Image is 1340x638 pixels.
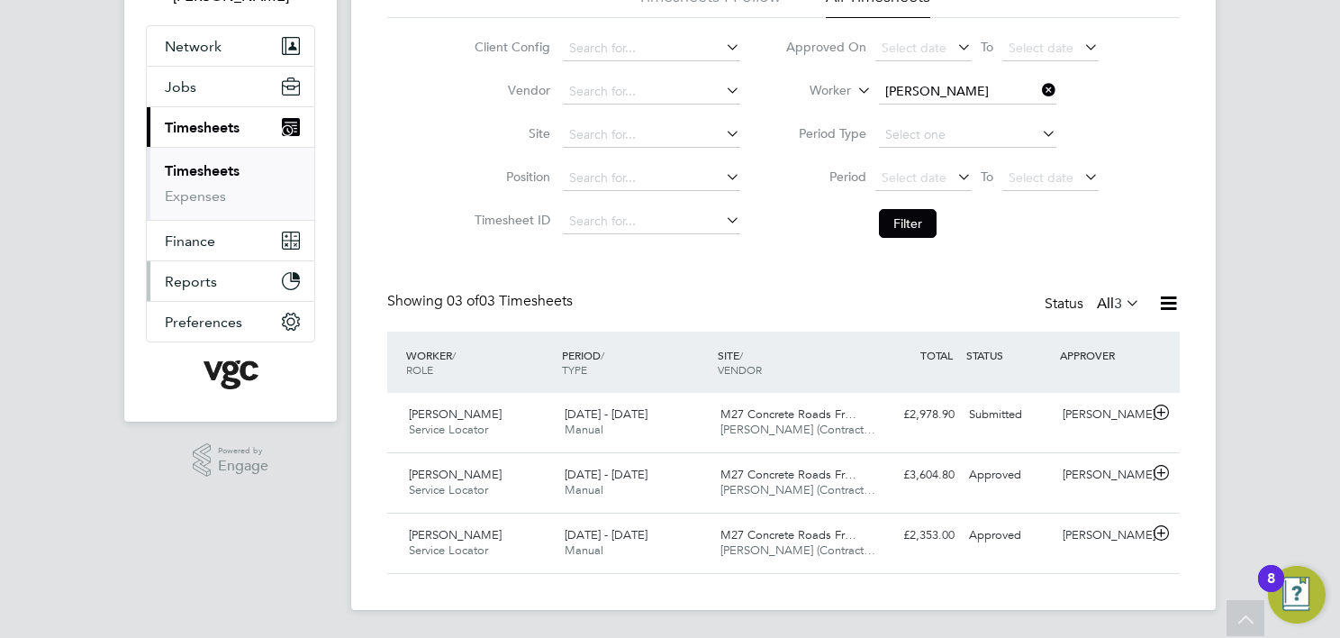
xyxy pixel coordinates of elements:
label: Approved On [785,39,866,55]
span: VENDOR [718,362,762,377]
input: Search for... [563,166,740,191]
button: Network [147,26,314,66]
span: [DATE] - [DATE] [565,527,647,542]
span: TOTAL [920,348,953,362]
button: Jobs [147,67,314,106]
span: To [975,165,999,188]
span: M27 Concrete Roads Fr… [720,467,856,482]
span: Manual [565,542,603,558]
span: [PERSON_NAME] [409,406,502,422]
a: Powered byEngage [193,443,269,478]
div: STATUS [962,339,1055,371]
span: Engage [218,459,268,474]
span: ROLE [406,362,433,377]
div: Status [1045,292,1144,317]
div: Approved [962,521,1055,551]
span: Select date [1009,169,1073,186]
span: [PERSON_NAME] [409,527,502,542]
span: Jobs [165,78,196,96]
button: Timesheets [147,107,314,147]
input: Select one [879,123,1056,148]
a: Go to home page [146,360,315,389]
span: / [601,348,604,362]
label: Site [469,125,550,141]
span: Select date [882,40,946,56]
span: Select date [1009,40,1073,56]
span: 03 of [447,292,479,310]
div: Approved [962,460,1055,490]
span: M27 Concrete Roads Fr… [720,406,856,422]
span: 03 Timesheets [447,292,573,310]
img: vgcgroup-logo-retina.png [204,360,258,389]
button: Preferences [147,302,314,342]
span: / [739,348,743,362]
input: Search for... [563,209,740,234]
span: Finance [165,232,215,250]
div: SITE [713,339,869,386]
span: Manual [565,482,603,497]
label: All [1097,295,1140,313]
span: Service Locator [409,542,488,558]
span: [PERSON_NAME] (Contract… [720,482,875,497]
label: Client Config [469,39,550,55]
label: Period [785,169,866,185]
input: Search for... [563,123,740,148]
span: Reports [165,273,217,290]
div: WORKER [402,339,557,386]
span: Network [165,38,222,55]
label: Period Type [785,125,866,141]
span: To [975,35,999,59]
span: Timesheets [165,119,240,136]
button: Open Resource Center, 8 new notifications [1268,566,1326,624]
label: Vendor [469,82,550,98]
span: Select date [882,169,946,186]
span: [DATE] - [DATE] [565,467,647,482]
a: Timesheets [165,162,240,179]
button: Filter [879,209,937,238]
div: £2,353.00 [868,521,962,551]
input: Search for... [563,79,740,105]
label: Worker [770,82,851,100]
div: Showing [387,292,576,311]
div: £2,978.90 [868,400,962,430]
span: Service Locator [409,422,488,437]
div: [PERSON_NAME] [1055,400,1149,430]
div: Timesheets [147,147,314,220]
span: M27 Concrete Roads Fr… [720,527,856,542]
span: TYPE [562,362,587,377]
span: [PERSON_NAME] (Contract… [720,542,875,558]
span: Powered by [218,443,268,459]
span: Preferences [165,314,242,331]
button: Reports [147,261,314,301]
input: Search for... [879,79,1056,105]
span: [PERSON_NAME] [409,467,502,482]
a: Expenses [165,187,226,205]
input: Search for... [563,36,740,61]
span: 3 [1114,295,1122,313]
button: Finance [147,221,314,260]
span: Manual [565,422,603,437]
div: [PERSON_NAME] [1055,460,1149,490]
label: Timesheet ID [469,212,550,228]
div: Submitted [962,400,1055,430]
div: APPROVER [1055,339,1149,371]
span: / [452,348,456,362]
label: Position [469,169,550,185]
span: Service Locator [409,482,488,497]
div: [PERSON_NAME] [1055,521,1149,551]
div: PERIOD [557,339,713,386]
div: 8 [1267,579,1275,602]
span: [PERSON_NAME] (Contract… [720,422,875,437]
span: [DATE] - [DATE] [565,406,647,422]
div: £3,604.80 [868,460,962,490]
